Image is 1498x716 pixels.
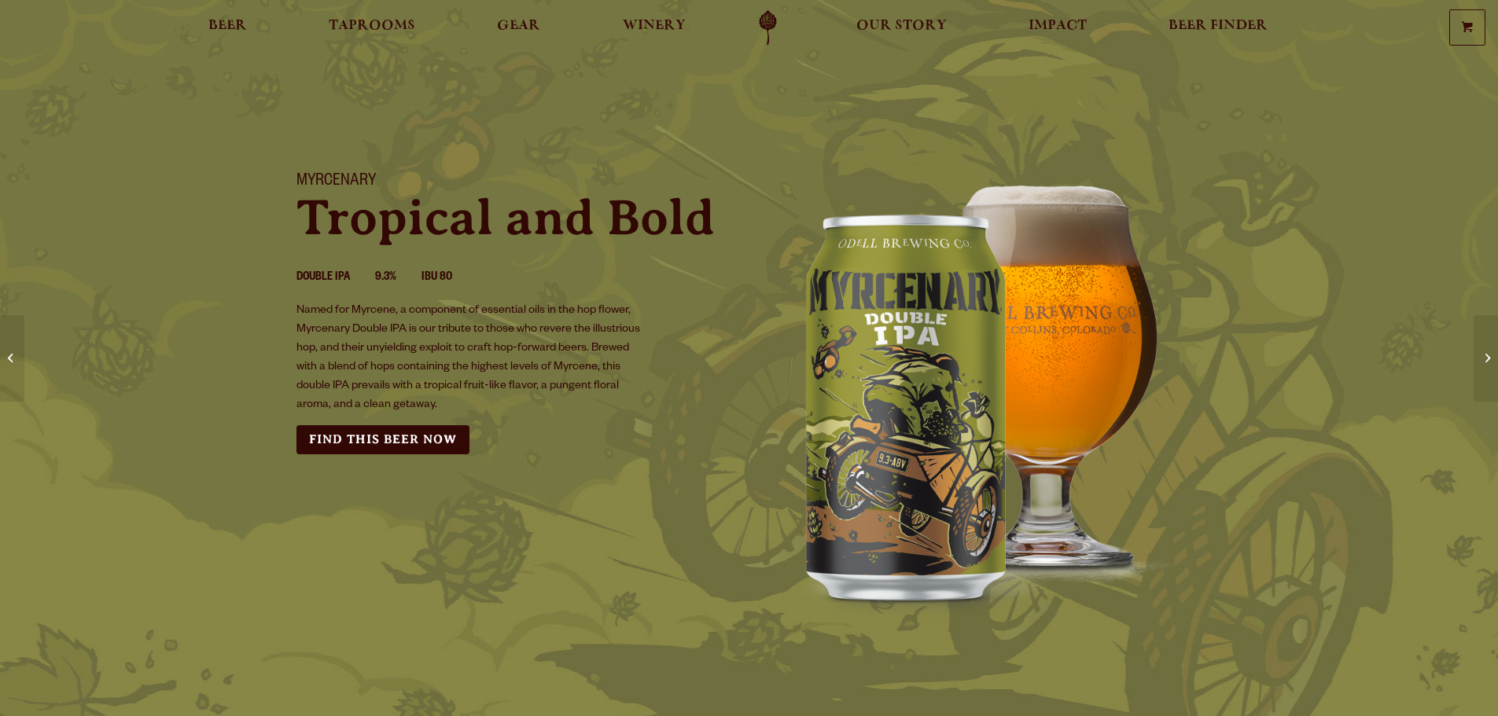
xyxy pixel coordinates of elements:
span: Taprooms [329,20,415,32]
a: Our Story [846,10,957,46]
a: Beer Finder [1158,10,1278,46]
a: Gear [487,10,550,46]
span: Beer [208,20,247,32]
li: IBU 80 [421,268,477,288]
p: Named for Myrcene, a component of essential oils in the hop flower, Myrcenary Double IPA is our t... [296,302,644,415]
p: Tropical and Bold [296,193,731,243]
span: Impact [1029,20,1087,32]
a: Winery [613,10,696,46]
a: Beer [198,10,257,46]
li: Double IPA [296,268,375,288]
span: Our Story [856,20,947,32]
a: Impact [1018,10,1097,46]
span: Winery [623,20,686,32]
li: 9.3% [375,268,421,288]
span: Gear [497,20,540,32]
a: Taprooms [318,10,425,46]
span: Beer Finder [1169,20,1268,32]
a: Odell Home [738,10,797,46]
h1: Myrcenary [296,172,731,193]
a: Find this Beer Now [296,425,469,454]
